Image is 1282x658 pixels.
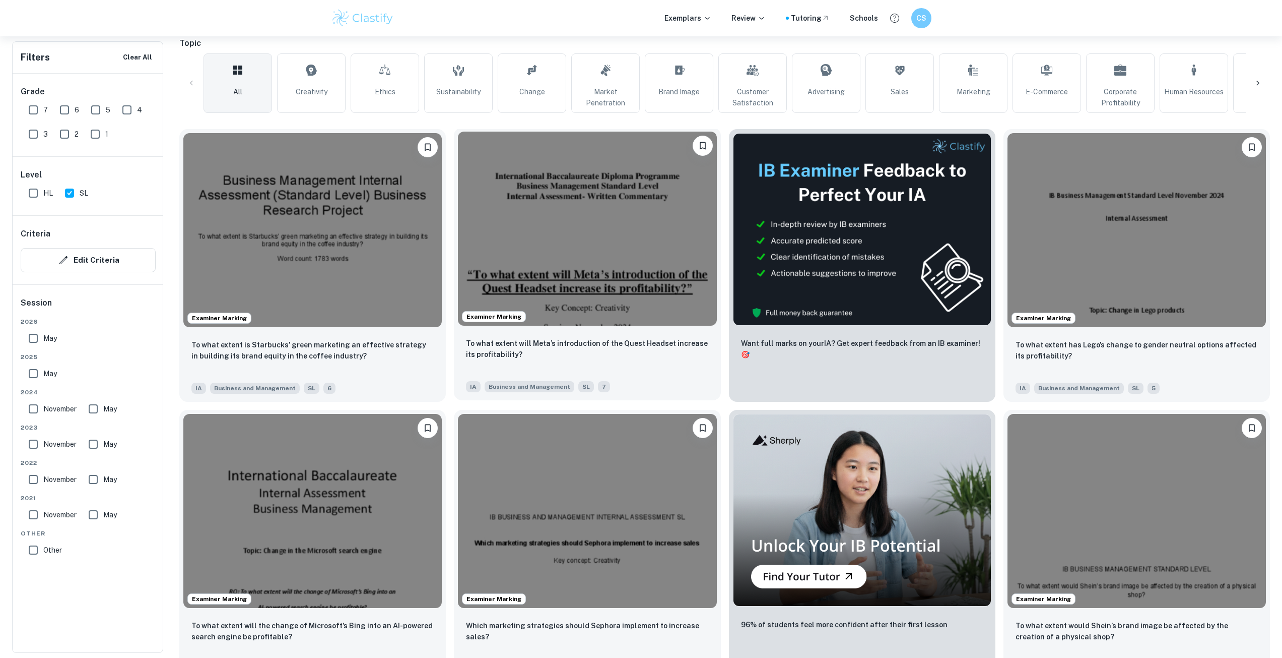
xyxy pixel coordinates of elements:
[103,474,117,485] span: May
[658,86,700,97] span: Brand Image
[466,338,708,360] p: To what extent will Meta’s introduction of the Quest Headset increase its profitability?
[741,338,983,360] p: Want full marks on your IA ? Get expert feedback from an IB examiner!
[21,297,156,317] h6: Session
[106,104,110,115] span: 5
[462,594,525,604] span: Examiner Marking
[741,619,948,630] p: 96% of students feel more confident after their first lesson
[886,10,903,27] button: Help and Feedback
[80,188,88,199] span: SL
[21,248,156,272] button: Edit Criteria
[664,13,711,24] p: Exemplars
[21,169,156,181] h6: Level
[733,414,991,607] img: Thumbnail
[807,86,845,97] span: Advertising
[120,50,155,65] button: Clear All
[43,129,48,140] span: 3
[791,13,830,24] a: Tutoring
[21,423,156,432] span: 2023
[43,439,77,450] span: November
[179,37,1270,49] h6: Topic
[191,620,434,642] p: To what extent will the change of Microsoft’s Bing into an AI-powered search engine be profitable?
[733,133,991,326] img: Thumbnail
[1007,133,1266,327] img: Business and Management IA example thumbnail: To what extent has Lego’s change to gen
[436,86,481,97] span: Sustainability
[693,418,713,438] button: Bookmark
[75,104,79,115] span: 6
[1242,137,1262,157] button: Bookmark
[1016,383,1030,394] span: IA
[462,312,525,321] span: Examiner Marking
[576,86,635,108] span: Market Penetration
[210,383,300,394] span: Business and Management
[1242,418,1262,438] button: Bookmark
[21,352,156,362] span: 2025
[105,129,108,140] span: 1
[43,403,77,414] span: November
[323,383,335,394] span: 6
[43,104,48,115] span: 7
[1016,339,1258,362] p: To what extent has Lego’s change to gender neutral options affected its profitability?
[103,403,117,414] span: May
[75,129,79,140] span: 2
[723,86,782,108] span: Customer Satisfaction
[1091,86,1150,108] span: Corporate Profitability
[850,13,878,24] a: Schools
[21,458,156,467] span: 2022
[741,350,750,358] span: 🎯
[466,620,708,642] p: Which marketing strategies should Sephora implement to increase sales?
[1003,129,1270,402] a: Examiner MarkingBookmark To what extent has Lego’s change to gender neutral options affected its ...
[1128,383,1143,394] span: SL
[331,8,395,28] img: Clastify logo
[418,137,438,157] button: Bookmark
[183,414,442,608] img: Business and Management IA example thumbnail: To what extent will the change of Micros
[43,474,77,485] span: November
[731,13,766,24] p: Review
[1148,383,1160,394] span: 5
[1007,414,1266,608] img: Business and Management IA example thumbnail: To what extent would Shein’s brand image
[466,381,481,392] span: IA
[103,439,117,450] span: May
[43,509,77,520] span: November
[103,509,117,520] span: May
[21,86,156,98] h6: Grade
[1012,314,1075,323] span: Examiner Marking
[1164,86,1224,97] span: Human Resources
[179,129,446,402] a: Examiner MarkingBookmarkTo what extent is Starbucks’ green marketing an effective strategy in bui...
[233,86,242,97] span: All
[21,50,50,65] h6: Filters
[21,529,156,538] span: Other
[375,86,395,97] span: Ethics
[1034,383,1124,394] span: Business and Management
[21,228,50,240] h6: Criteria
[729,129,995,402] a: ThumbnailWant full marks on yourIA? Get expert feedback from an IB examiner!
[43,333,57,344] span: May
[458,132,716,326] img: Business and Management IA example thumbnail: To what extent will Meta’s introduction
[21,494,156,503] span: 2021
[188,594,251,604] span: Examiner Marking
[454,129,720,402] a: Examiner MarkingBookmarkTo what extent will Meta’s introduction of the Quest Headset increase its...
[43,188,53,199] span: HL
[296,86,327,97] span: Creativity
[693,136,713,156] button: Bookmark
[458,414,716,608] img: Business and Management IA example thumbnail: Which marketing strategies should Sephor
[1012,594,1075,604] span: Examiner Marking
[891,86,909,97] span: Sales
[188,314,251,323] span: Examiner Marking
[957,86,990,97] span: Marketing
[21,388,156,397] span: 2024
[43,545,62,556] span: Other
[43,368,57,379] span: May
[598,381,610,392] span: 7
[183,133,442,327] img: Business and Management IA example thumbnail: To what extent is Starbucks’ green marke
[191,339,434,362] p: To what extent is Starbucks’ green marketing an effective strategy in building its brand equity i...
[485,381,574,392] span: Business and Management
[21,317,156,326] span: 2026
[1026,86,1068,97] span: E-commerce
[578,381,594,392] span: SL
[418,418,438,438] button: Bookmark
[519,86,545,97] span: Change
[1016,620,1258,642] p: To what extent would Shein’s brand image be affected by the creation of a physical shop?
[191,383,206,394] span: IA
